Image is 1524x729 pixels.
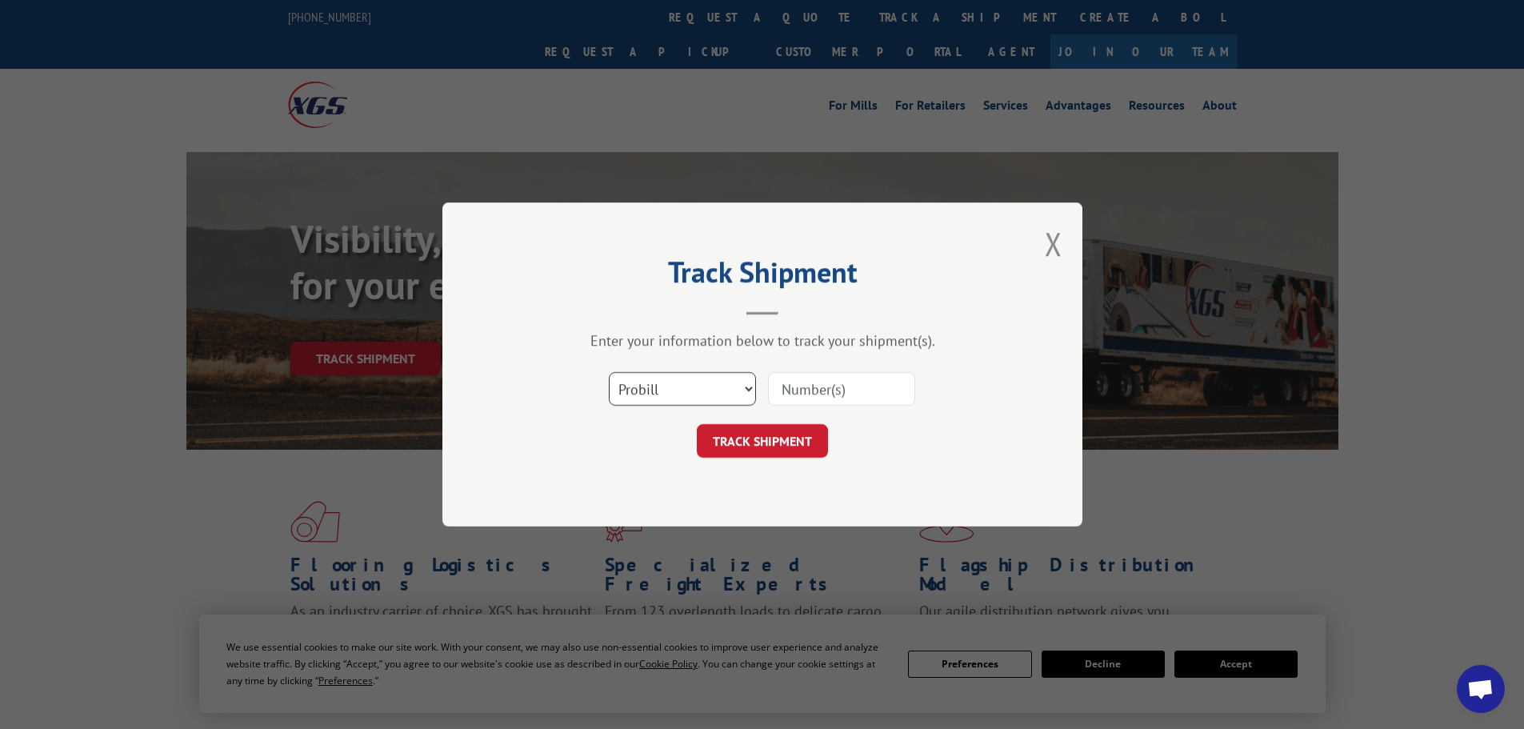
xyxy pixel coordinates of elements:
[697,424,828,458] button: TRACK SHIPMENT
[768,372,915,406] input: Number(s)
[522,261,1002,291] h2: Track Shipment
[1045,222,1062,265] button: Close modal
[522,331,1002,350] div: Enter your information below to track your shipment(s).
[1457,665,1505,713] div: Open chat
